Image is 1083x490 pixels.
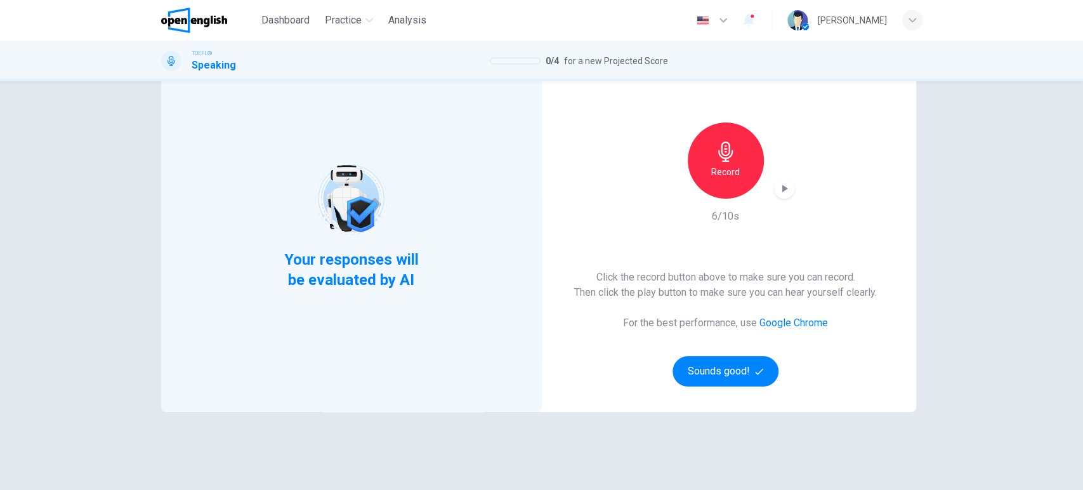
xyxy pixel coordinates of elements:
[695,16,711,25] img: en
[623,315,828,331] h6: For the best performance, use
[383,9,431,32] button: Analysis
[787,10,808,30] img: Profile picture
[192,58,236,73] h1: Speaking
[711,164,740,180] h6: Record
[564,53,668,69] span: for a new Projected Score
[161,8,257,33] a: OpenEnglish logo
[759,317,828,329] a: Google Chrome
[274,249,428,290] span: Your responses will be evaluated by AI
[818,13,887,28] div: [PERSON_NAME]
[311,158,391,239] img: robot icon
[388,13,426,28] span: Analysis
[546,53,559,69] span: 0 / 4
[574,270,877,300] h6: Click the record button above to make sure you can record. Then click the play button to make sur...
[673,356,779,387] button: Sounds good!
[688,122,764,199] button: Record
[192,49,212,58] span: TOEFL®
[320,9,378,32] button: Practice
[261,13,310,28] span: Dashboard
[256,9,315,32] button: Dashboard
[161,8,228,33] img: OpenEnglish logo
[712,209,739,224] h6: 6/10s
[325,13,362,28] span: Practice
